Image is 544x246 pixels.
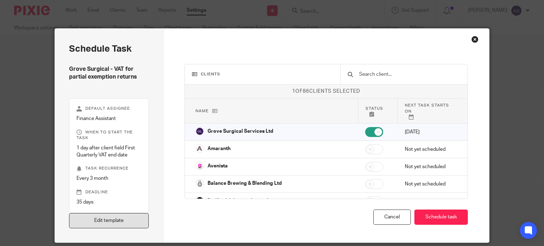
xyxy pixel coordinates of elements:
[76,199,142,206] p: 35 days
[373,210,411,225] div: Cancel
[69,43,149,55] h2: Schedule task
[195,162,204,170] img: MicrosoftTeams-image.png
[208,180,282,187] p: Balance Brewing & Blending Ltd
[208,145,231,152] p: Amaranth
[405,181,457,188] p: Not yet scheduled
[405,128,457,136] p: [DATE]
[358,70,461,78] input: Search client...
[76,189,142,195] p: Deadline
[69,213,149,228] a: Edit template
[192,71,333,77] h3: Clients
[405,146,457,153] p: Not yet scheduled
[76,175,142,182] p: Every 3 month
[76,144,142,159] p: 1 day after client field First Quarterly VAT end date
[195,144,204,153] img: Logo.png
[76,115,142,122] p: Finance Assistant
[414,210,468,225] button: Schedule task
[292,89,295,94] span: 1
[185,88,467,95] p: of clients selected
[195,127,204,136] img: svg%3E
[195,108,351,114] p: Name
[471,36,478,43] div: Close this dialog window
[195,179,204,188] img: Logo.png
[76,166,142,171] p: Task recurrence
[405,102,457,120] p: Next task starts on
[405,163,457,170] p: Not yet scheduled
[208,197,268,204] p: Bedford Advisory Limited
[208,128,273,135] p: Grove Surgical Services Ltd
[405,198,457,205] p: Not yet scheduled
[208,162,228,170] p: Avenista
[303,89,309,94] span: 86
[76,130,142,141] p: When to start the task
[365,105,391,117] p: Status
[76,106,142,111] p: Default assignee
[69,65,149,81] h4: Grove Surgical - VAT for partial exemption returns
[195,196,204,205] img: Deloitte.jpg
